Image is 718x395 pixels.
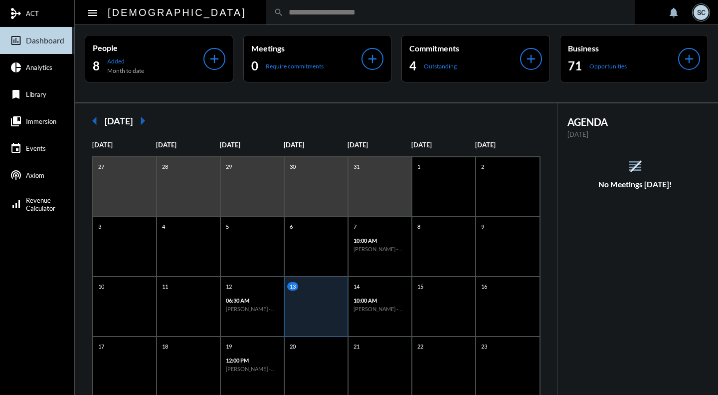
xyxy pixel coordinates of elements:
p: 16 [479,282,490,291]
p: 5 [223,222,231,231]
mat-icon: insert_chart_outlined [10,34,22,46]
h2: [DATE] [105,115,133,126]
p: 1 [415,162,423,171]
mat-icon: arrow_right [133,111,153,131]
p: Require commitments [266,62,324,70]
p: [DATE] [284,141,348,149]
mat-icon: pie_chart [10,61,22,73]
h2: 0 [251,58,258,74]
span: Immersion [26,117,56,125]
h5: No Meetings [DATE]! [557,180,714,189]
mat-icon: add [682,52,696,66]
p: 11 [160,282,171,291]
mat-icon: bookmark [10,88,22,100]
p: 20 [287,342,298,351]
div: SC [694,5,709,20]
p: Business [568,43,679,53]
p: [DATE] [567,130,704,138]
p: 28 [160,162,171,171]
h6: [PERSON_NAME] - Possibility [226,306,279,312]
p: [DATE] [220,141,284,149]
mat-icon: collections_bookmark [10,115,22,127]
span: Library [26,90,46,98]
p: 21 [351,342,362,351]
p: Commitments [409,43,520,53]
p: Added [107,57,144,65]
p: 6 [287,222,295,231]
p: 19 [223,342,234,351]
p: 31 [351,162,362,171]
p: 10:00 AM [354,297,406,304]
p: 3 [96,222,104,231]
mat-icon: add [524,52,538,66]
p: [DATE] [411,141,475,149]
p: 13 [287,282,298,291]
span: Dashboard [26,36,64,45]
p: Opportunities [589,62,627,70]
p: [DATE] [475,141,539,149]
p: 17 [96,342,107,351]
p: 14 [351,282,362,291]
h6: [PERSON_NAME] - Possibility [354,246,406,252]
mat-icon: Side nav toggle icon [87,7,99,19]
mat-icon: podcasts [10,169,22,181]
p: People [93,43,203,52]
p: Month to date [107,67,144,74]
mat-icon: reorder [627,158,643,174]
p: 10 [96,282,107,291]
mat-icon: event [10,142,22,154]
p: 06:30 AM [226,297,279,304]
p: 30 [287,162,298,171]
p: 4 [160,222,168,231]
h6: [PERSON_NAME] - Possibility [354,306,406,312]
span: Analytics [26,63,52,71]
p: 12 [223,282,234,291]
mat-icon: add [207,52,221,66]
p: Outstanding [424,62,457,70]
p: 7 [351,222,359,231]
button: Toggle sidenav [83,2,103,22]
mat-icon: notifications [668,6,680,18]
h6: [PERSON_NAME] - Review [226,366,279,372]
p: [DATE] [156,141,220,149]
p: 23 [479,342,490,351]
mat-icon: mediation [10,7,22,19]
p: 29 [223,162,234,171]
p: 12:00 PM [226,357,279,364]
span: Axiom [26,171,44,179]
h2: 4 [409,58,416,74]
mat-icon: add [365,52,379,66]
span: ACT [26,9,39,17]
h2: [DEMOGRAPHIC_DATA] [108,4,246,20]
mat-icon: signal_cellular_alt [10,198,22,210]
p: [DATE] [92,141,156,149]
p: 10:00 AM [354,237,406,244]
span: Revenue Calculator [26,196,55,212]
h2: AGENDA [567,116,704,128]
p: 22 [415,342,426,351]
p: 27 [96,162,107,171]
p: 9 [479,222,487,231]
p: [DATE] [348,141,411,149]
p: 2 [479,162,487,171]
mat-icon: search [274,7,284,17]
p: 8 [415,222,423,231]
h2: 8 [93,58,100,74]
p: 18 [160,342,171,351]
mat-icon: arrow_left [85,111,105,131]
span: Events [26,144,46,152]
p: Meetings [251,43,362,53]
p: 15 [415,282,426,291]
h2: 71 [568,58,582,74]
